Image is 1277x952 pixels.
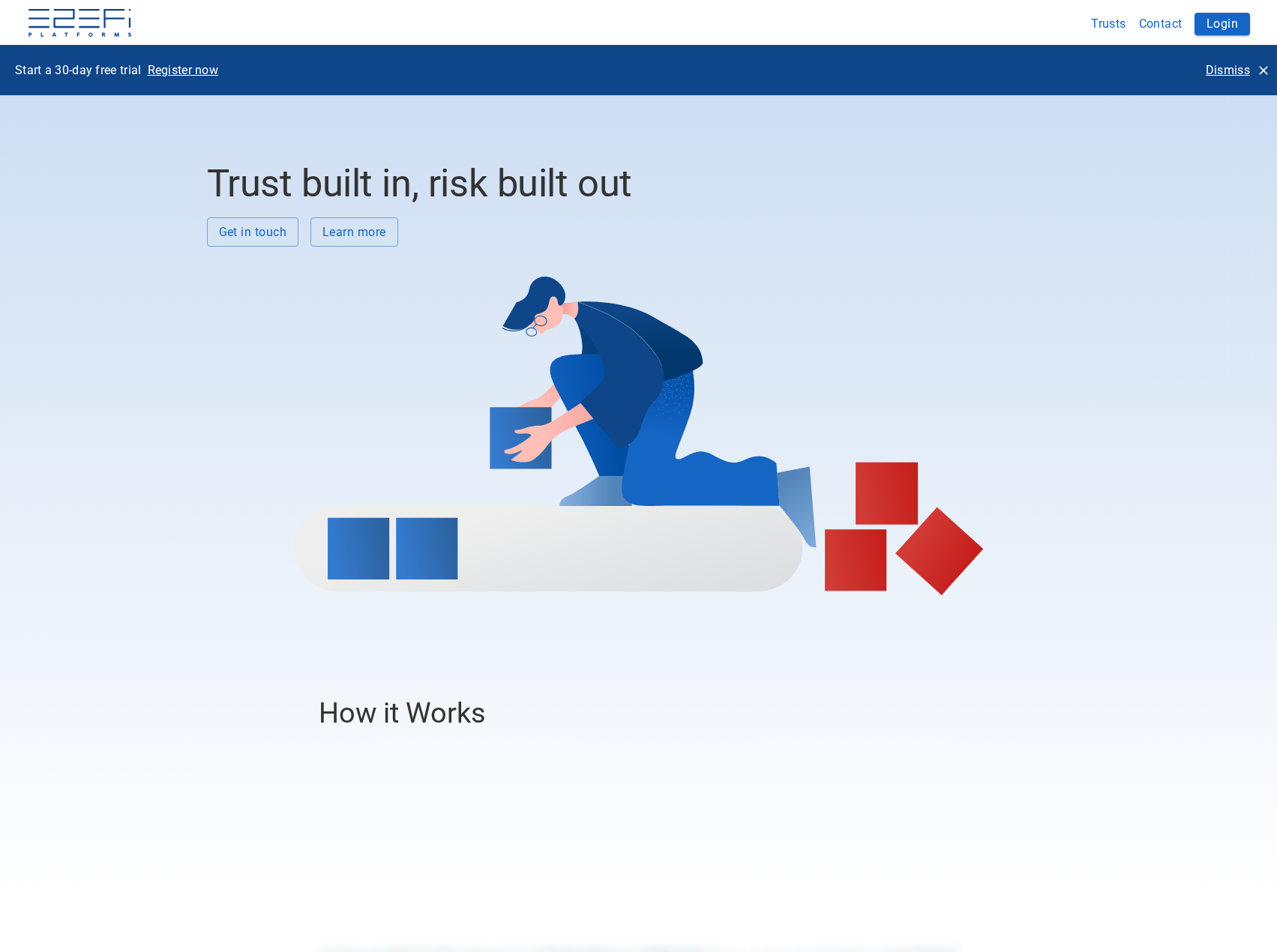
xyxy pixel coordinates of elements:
[319,696,958,729] h3: How it Works
[142,57,225,83] button: Register now
[310,217,398,247] button: Learn more
[1206,61,1250,79] p: Dismiss
[207,161,1071,205] h2: Trust built in, risk built out
[1200,57,1274,83] button: Dismiss
[148,61,219,79] p: Register now
[207,217,299,247] button: Get in touch
[15,61,142,79] p: Start a 30-day free trial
